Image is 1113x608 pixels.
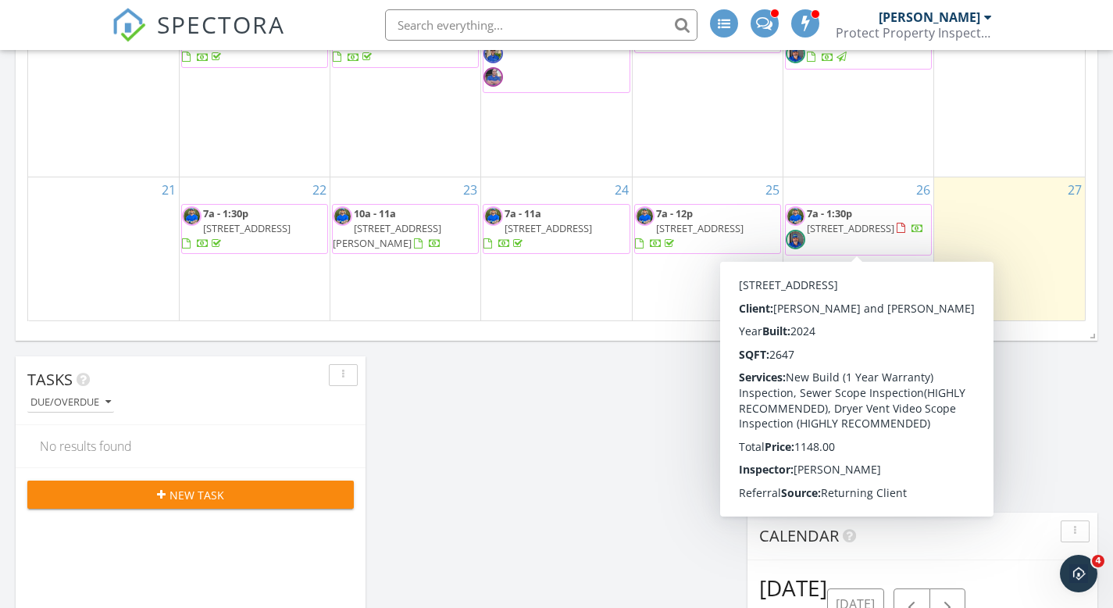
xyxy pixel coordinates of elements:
[786,206,805,226] img: img_4681.jpg
[483,204,630,255] a: 7a - 11a [STREET_ADDRESS]
[807,206,852,220] span: 7a - 1:30p
[1060,555,1097,592] iframe: Intercom live chat
[30,397,111,408] div: Due/Overdue
[112,8,146,42] img: The Best Home Inspection Software - Spectora
[656,206,693,220] span: 7a - 12p
[783,177,933,320] td: Go to September 26, 2025
[181,204,328,255] a: 7a - 1:30p [STREET_ADDRESS]
[483,44,503,63] img: img_5221.jpeg
[786,44,805,63] img: img_6380.jpeg
[807,221,894,235] span: [STREET_ADDRESS]
[1092,555,1104,567] span: 4
[27,392,114,413] button: Due/Overdue
[634,204,781,255] a: 7a - 12p [STREET_ADDRESS]
[807,206,924,235] a: 7a - 1:30p [STREET_ADDRESS]
[483,17,630,93] a: 7a - 1:30p [STREET_ADDRESS]
[762,177,783,202] a: Go to September 25, 2025
[159,177,179,202] a: Go to September 21, 2025
[505,206,541,220] span: 7a - 11a
[483,67,503,87] img: 20250324_184036.jpg
[28,425,353,467] div: No results found
[179,177,330,320] td: Go to September 22, 2025
[836,25,992,41] div: Protect Property Inspections
[27,369,73,390] span: Tasks
[807,20,894,63] a: 7a - 12p [STREET_ADDRESS]
[759,525,839,546] span: Calendar
[483,206,503,226] img: img_4681.jpg
[1065,177,1085,202] a: Go to September 27, 2025
[112,21,285,54] a: SPECTORA
[879,9,980,25] div: [PERSON_NAME]
[28,177,179,320] td: Go to September 21, 2025
[182,20,291,63] a: 7a - 12:30p [STREET_ADDRESS]
[182,206,202,226] img: img_4681.jpg
[460,177,480,202] a: Go to September 23, 2025
[203,221,291,235] span: [STREET_ADDRESS]
[481,177,632,320] td: Go to September 24, 2025
[632,177,783,320] td: Go to September 25, 2025
[333,206,352,226] img: img_4681.jpg
[635,206,744,250] a: 7a - 12p [STREET_ADDRESS]
[913,177,933,202] a: Go to September 26, 2025
[182,206,291,250] a: 7a - 1:30p [STREET_ADDRESS]
[354,206,396,220] span: 10a - 11a
[505,221,592,235] span: [STREET_ADDRESS]
[309,177,330,202] a: Go to September 22, 2025
[385,9,697,41] input: Search everything...
[635,206,655,226] img: img_4681.jpg
[786,230,805,249] img: img_6380.jpeg
[612,177,632,202] a: Go to September 24, 2025
[333,206,441,250] a: 10a - 11a [STREET_ADDRESS][PERSON_NAME]
[169,487,224,503] span: New Task
[157,8,285,41] span: SPECTORA
[332,204,479,255] a: 10a - 11a [STREET_ADDRESS][PERSON_NAME]
[333,221,441,250] span: [STREET_ADDRESS][PERSON_NAME]
[483,206,592,250] a: 7a - 11a [STREET_ADDRESS]
[656,221,744,235] span: [STREET_ADDRESS]
[333,20,441,63] a: 8a - 12p [STREET_ADDRESS]
[203,206,248,220] span: 7a - 1:30p
[330,177,481,320] td: Go to September 23, 2025
[934,177,1085,320] td: Go to September 27, 2025
[785,204,932,256] a: 7a - 1:30p [STREET_ADDRESS]
[27,481,354,509] button: New Task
